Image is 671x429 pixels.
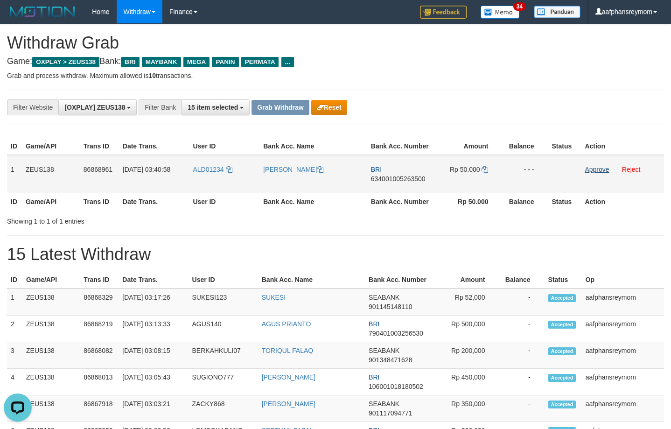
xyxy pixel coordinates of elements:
[513,2,526,11] span: 34
[80,316,119,342] td: 86868219
[189,369,258,395] td: SUGIONO777
[365,271,431,288] th: Bank Acc. Number
[259,138,367,155] th: Bank Acc. Name
[212,57,238,67] span: PANIN
[431,395,499,422] td: Rp 350,000
[482,166,488,173] a: Copy 50000 to clipboard
[499,395,544,422] td: -
[431,342,499,369] td: Rp 200,000
[581,193,664,210] th: Action
[7,71,664,80] p: Grab and process withdraw. Maximum allowed is transactions.
[481,6,520,19] img: Button%20Memo.svg
[502,155,548,193] td: - - -
[7,271,22,288] th: ID
[431,369,499,395] td: Rp 450,000
[80,395,119,422] td: 86867918
[369,383,423,390] span: Copy 106001018180502 to clipboard
[545,271,582,288] th: Status
[582,288,664,316] td: aafphansreymom
[7,342,22,369] td: 3
[7,213,273,226] div: Showing 1 to 1 of 1 entries
[585,166,609,173] a: Approve
[119,288,188,316] td: [DATE] 03:17:26
[582,342,664,369] td: aafphansreymom
[499,271,544,288] th: Balance
[121,57,139,67] span: BRI
[433,193,503,210] th: Rp 50.000
[123,166,170,173] span: [DATE] 03:40:58
[84,166,112,173] span: 86868961
[622,166,641,173] a: Reject
[22,369,80,395] td: ZEUS138
[193,166,224,173] span: ALD01234
[7,288,22,316] td: 1
[189,288,258,316] td: SUKESI123
[369,347,399,354] span: SEABANK
[431,288,499,316] td: Rp 52,000
[262,373,315,381] a: [PERSON_NAME]
[189,271,258,288] th: User ID
[139,99,182,115] div: Filter Bank
[7,316,22,342] td: 2
[32,57,99,67] span: OXPLAY > ZEUS138
[431,271,499,288] th: Amount
[7,99,58,115] div: Filter Website
[369,373,379,381] span: BRI
[22,193,80,210] th: Game/API
[7,193,22,210] th: ID
[58,99,137,115] button: [OXPLAY] ZEUS138
[148,72,156,79] strong: 10
[80,138,119,155] th: Trans ID
[258,271,365,288] th: Bank Acc. Name
[189,193,259,210] th: User ID
[420,6,467,19] img: Feedback.jpg
[367,138,433,155] th: Bank Acc. Number
[311,100,347,115] button: Reset
[499,316,544,342] td: -
[582,271,664,288] th: Op
[502,193,548,210] th: Balance
[499,288,544,316] td: -
[189,316,258,342] td: AGUS140
[534,6,580,18] img: panduan.png
[371,175,426,183] span: Copy 634001005263500 to clipboard
[188,104,238,111] span: 15 item selected
[369,294,399,301] span: SEABANK
[7,138,22,155] th: ID
[499,342,544,369] td: -
[450,166,480,173] span: Rp 50.000
[4,4,32,32] button: Open LiveChat chat widget
[582,316,664,342] td: aafphansreymom
[119,395,188,422] td: [DATE] 03:03:21
[119,193,189,210] th: Date Trans.
[22,288,80,316] td: ZEUS138
[7,369,22,395] td: 4
[369,303,412,310] span: Copy 901145148110 to clipboard
[80,288,119,316] td: 86868329
[262,400,315,408] a: [PERSON_NAME]
[80,193,119,210] th: Trans ID
[119,271,188,288] th: Date Trans.
[193,166,232,173] a: ALD01234
[7,5,78,19] img: MOTION_logo.png
[582,369,664,395] td: aafphansreymom
[371,166,382,173] span: BRI
[548,193,581,210] th: Status
[7,245,664,264] h1: 15 Latest Withdraw
[548,347,576,355] span: Accepted
[548,138,581,155] th: Status
[119,369,188,395] td: [DATE] 03:05:43
[7,34,664,52] h1: Withdraw Grab
[119,138,189,155] th: Date Trans.
[22,155,80,193] td: ZEUS138
[80,271,119,288] th: Trans ID
[183,57,210,67] span: MEGA
[369,356,412,364] span: Copy 901348471628 to clipboard
[548,294,576,302] span: Accepted
[7,155,22,193] td: 1
[7,57,664,66] h4: Game: Bank:
[548,401,576,408] span: Accepted
[581,138,664,155] th: Action
[189,342,258,369] td: BERKAHKULI07
[119,342,188,369] td: [DATE] 03:08:15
